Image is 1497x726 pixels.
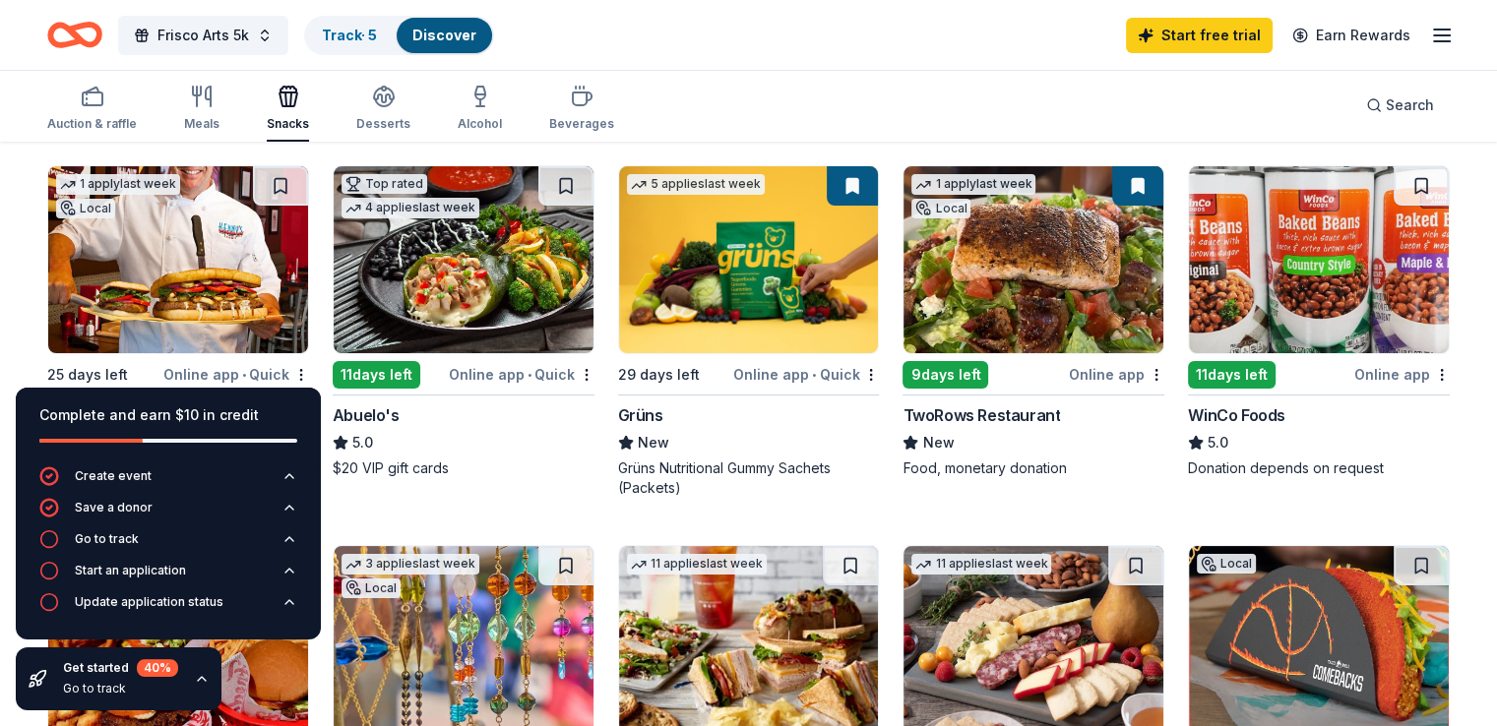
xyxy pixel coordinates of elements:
div: Grüns Nutritional Gummy Sachets (Packets) [618,458,880,498]
div: Grüns [618,403,663,427]
a: Image for Abuelo's Top rated4 applieslast week11days leftOnline app•QuickAbuelo's5.0$20 VIP gift ... [333,165,594,478]
div: Local [342,578,401,598]
div: Alcohol [458,116,502,132]
div: 11 applies last week [911,554,1051,575]
div: Abuelo's [333,403,400,427]
div: Auction & raffle [47,116,137,132]
button: Save a donor [39,498,297,529]
div: Online app Quick [163,362,309,387]
span: • [528,367,531,383]
span: 5.0 [352,431,373,454]
button: Search [1350,86,1450,125]
a: Track· 5 [322,27,377,43]
button: Alcohol [458,77,502,142]
button: Create event [39,466,297,498]
div: 9 days left [903,361,988,389]
div: Online app [1069,362,1164,387]
div: 1 apply last week [911,174,1035,195]
div: Get started [63,659,178,677]
button: Meals [184,77,219,142]
img: Image for Kenny's Restaurant Group [48,166,308,353]
div: 11 days left [333,361,420,389]
button: Update application status [39,592,297,624]
div: 4 applies last week [342,198,479,218]
div: Local [56,199,115,218]
div: Complete and earn $10 in credit [39,403,297,427]
button: Desserts [356,77,410,142]
button: Snacks [267,77,309,142]
div: Go to track [75,531,139,547]
a: Discover [412,27,476,43]
span: New [922,431,954,454]
div: Desserts [356,116,410,132]
div: 11 days left [1188,361,1276,389]
a: Image for Kenny's Restaurant Group1 applylast weekLocal25 days leftOnline app•Quick[PERSON_NAME]'... [47,165,309,478]
img: Image for WinCo Foods [1189,166,1449,353]
a: Home [47,12,102,58]
button: Track· 5Discover [304,16,494,55]
button: Beverages [549,77,614,142]
div: Local [911,199,970,218]
a: Image for TwoRows Restaurant1 applylast weekLocal9days leftOnline appTwoRows RestaurantNewFood, m... [903,165,1164,478]
span: 5.0 [1208,431,1228,454]
div: Food, monetary donation [903,458,1164,478]
button: Frisco Arts 5k [118,16,288,55]
span: • [812,367,816,383]
div: 29 days left [618,363,700,387]
div: TwoRows Restaurant [903,403,1060,427]
div: 11 applies last week [627,554,767,575]
button: Start an application [39,561,297,592]
div: Beverages [549,116,614,132]
div: 1 apply last week [56,174,180,195]
button: Go to track [39,529,297,561]
div: Top rated [342,174,427,194]
div: $20 VIP gift cards [333,458,594,478]
a: Image for Grüns5 applieslast week29 days leftOnline app•QuickGrünsNewGrüns Nutritional Gummy Sach... [618,165,880,498]
div: Snacks [267,116,309,132]
a: Earn Rewards [1280,18,1422,53]
div: Save a donor [75,500,153,515]
div: Online app Quick [449,362,594,387]
div: Online app Quick [733,362,879,387]
a: Image for WinCo Foods11days leftOnline appWinCo Foods5.0Donation depends on request [1188,165,1450,478]
div: 25 days left [47,363,128,387]
div: Online app [1354,362,1450,387]
div: Go to track [63,681,178,696]
div: Update application status [75,594,223,610]
span: • [242,367,246,383]
div: Local [1197,554,1256,574]
div: 3 applies last week [342,554,479,575]
div: 5 applies last week [627,174,765,195]
div: Create event [75,468,152,484]
button: Auction & raffle [47,77,137,142]
span: Frisco Arts 5k [157,24,249,47]
div: Meals [184,116,219,132]
div: 40 % [137,659,178,677]
img: Image for Abuelo's [334,166,593,353]
div: Start an application [75,563,186,578]
div: WinCo Foods [1188,403,1285,427]
img: Image for Grüns [619,166,879,353]
img: Image for TwoRows Restaurant [904,166,1163,353]
span: Search [1386,93,1434,117]
span: New [638,431,669,454]
a: Start free trial [1126,18,1273,53]
div: Donation depends on request [1188,458,1450,478]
